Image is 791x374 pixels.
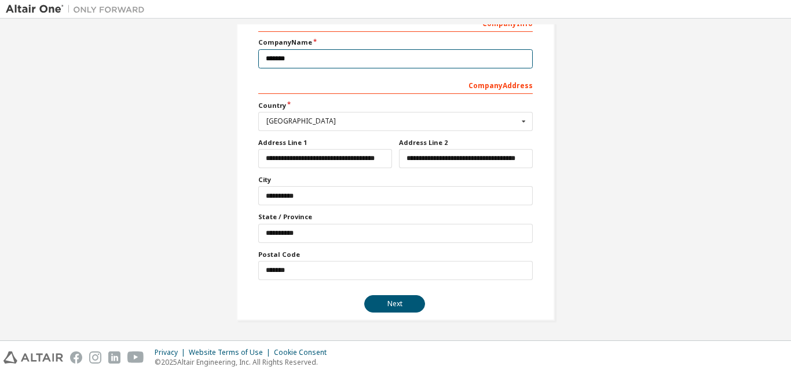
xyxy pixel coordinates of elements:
button: Next [364,295,425,313]
div: Website Terms of Use [189,348,274,357]
img: altair_logo.svg [3,351,63,364]
div: [GEOGRAPHIC_DATA] [266,118,518,125]
label: Address Line 1 [258,138,392,147]
label: Postal Code [258,250,533,259]
div: Company Address [258,75,533,94]
p: © 2025 Altair Engineering, Inc. All Rights Reserved. [155,357,334,367]
img: instagram.svg [89,351,101,364]
div: Cookie Consent [274,348,334,357]
img: Altair One [6,3,151,15]
label: Company Name [258,38,533,47]
label: Address Line 2 [399,138,533,147]
label: City [258,175,533,184]
img: facebook.svg [70,351,82,364]
label: State / Province [258,212,533,222]
label: Country [258,101,533,110]
div: Privacy [155,348,189,357]
img: youtube.svg [127,351,144,364]
img: linkedin.svg [108,351,120,364]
